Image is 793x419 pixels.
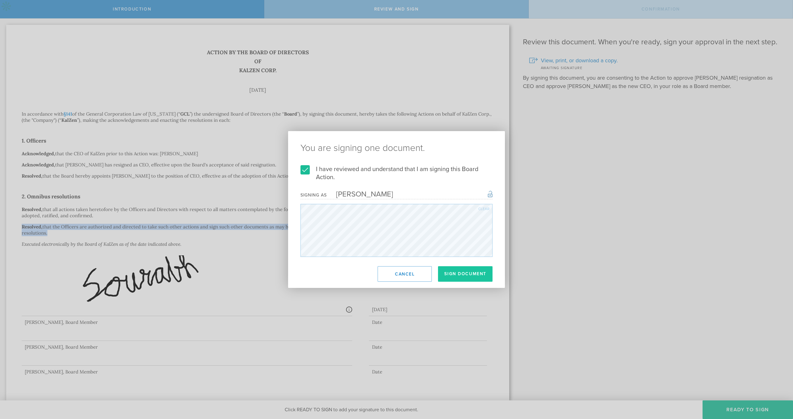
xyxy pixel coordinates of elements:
[438,266,493,282] button: Sign Document
[300,165,493,181] label: I have reviewed and understand that I am signing this Board Action.
[762,371,793,400] iframe: Chat Widget
[300,143,493,153] ng-pluralize: You are signing one document.
[300,192,327,198] div: Signing as
[378,266,432,282] button: Cancel
[327,190,393,199] div: [PERSON_NAME]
